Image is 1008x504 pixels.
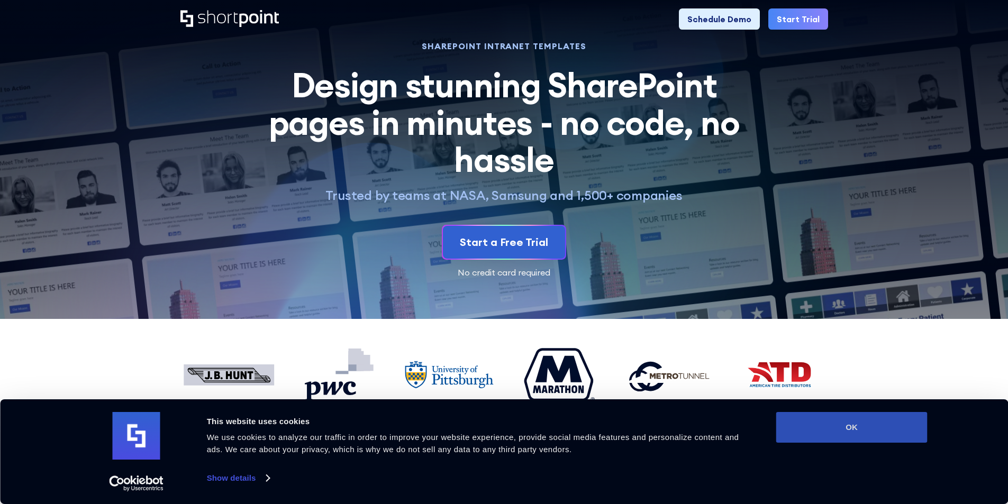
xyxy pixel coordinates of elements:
a: Usercentrics Cookiebot - opens in a new window [90,475,183,491]
iframe: Chat Widget [818,381,1008,504]
span: We use cookies to analyze our traffic in order to improve your website experience, provide social... [207,433,739,454]
a: Show details [207,470,269,486]
h1: SHAREPOINT INTRANET TEMPLATES [257,42,752,50]
a: Home [180,10,279,28]
div: This website uses cookies [207,415,752,428]
button: OK [776,412,928,443]
img: logo [113,412,160,460]
div: No credit card required [180,268,828,277]
a: Schedule Demo [679,8,760,30]
div: Start a Free Trial [460,234,548,250]
h2: Design stunning SharePoint pages in minutes - no code, no hassle [257,67,752,178]
p: Trusted by teams at NASA, Samsung and 1,500+ companies [257,187,752,204]
a: Start a Free Trial [443,226,565,259]
a: Start Trial [768,8,828,30]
